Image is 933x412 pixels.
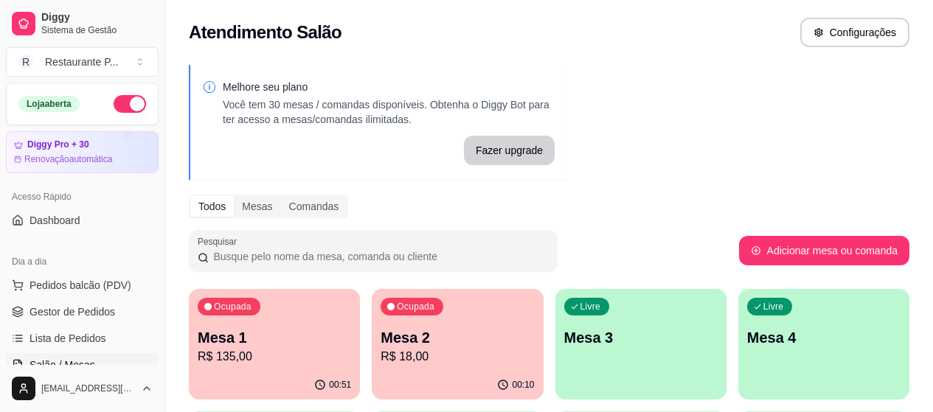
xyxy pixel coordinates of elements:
button: Adicionar mesa ou comanda [739,236,909,265]
p: R$ 135,00 [198,348,351,366]
p: Mesa 3 [564,327,718,348]
div: Todos [190,196,234,217]
span: Salão / Mesas [30,357,95,372]
span: Pedidos balcão (PDV) [30,278,131,293]
div: Restaurante P ... [45,55,118,69]
a: Lista de Pedidos [6,327,159,350]
article: Renovação automática [24,153,112,165]
div: Mesas [234,196,280,217]
span: Diggy [41,11,153,24]
a: DiggySistema de Gestão [6,6,159,41]
span: R [18,55,33,69]
article: Diggy Pro + 30 [27,139,89,150]
span: Dashboard [30,213,80,228]
button: Select a team [6,47,159,77]
button: Alterar Status [114,95,146,113]
button: OcupadaMesa 1R$ 135,0000:51 [189,289,360,399]
input: Pesquisar [209,249,549,264]
button: LivreMesa 3 [555,289,726,399]
span: Gestor de Pedidos [30,304,115,319]
button: [EMAIL_ADDRESS][DOMAIN_NAME] [6,371,159,406]
p: Mesa 4 [747,327,901,348]
a: Gestor de Pedidos [6,300,159,324]
a: Diggy Pro + 30Renovaçãoautomática [6,131,159,173]
p: 00:51 [329,379,351,391]
div: Acesso Rápido [6,185,159,209]
p: Ocupada [214,301,252,313]
p: Melhore seu plano [223,80,555,94]
a: Dashboard [6,209,159,232]
p: Você tem 30 mesas / comandas disponíveis. Obtenha o Diggy Bot para ter acesso a mesas/comandas il... [223,97,555,127]
p: Livre [580,301,601,313]
button: Configurações [800,18,909,47]
p: Mesa 2 [381,327,534,348]
button: LivreMesa 4 [738,289,909,399]
div: Comandas [281,196,347,217]
a: Salão / Mesas [6,353,159,377]
span: [EMAIL_ADDRESS][DOMAIN_NAME] [41,383,135,394]
span: Lista de Pedidos [30,331,106,346]
span: Sistema de Gestão [41,24,153,36]
h2: Atendimento Salão [189,21,341,44]
p: Livre [763,301,784,313]
div: Dia a dia [6,250,159,273]
p: 00:10 [512,379,534,391]
button: Fazer upgrade [464,136,555,165]
button: OcupadaMesa 2R$ 18,0000:10 [372,289,543,399]
p: Mesa 1 [198,327,351,348]
p: R$ 18,00 [381,348,534,366]
label: Pesquisar [198,235,242,248]
div: Loja aberta [18,96,80,112]
button: Pedidos balcão (PDV) [6,273,159,297]
p: Ocupada [397,301,434,313]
